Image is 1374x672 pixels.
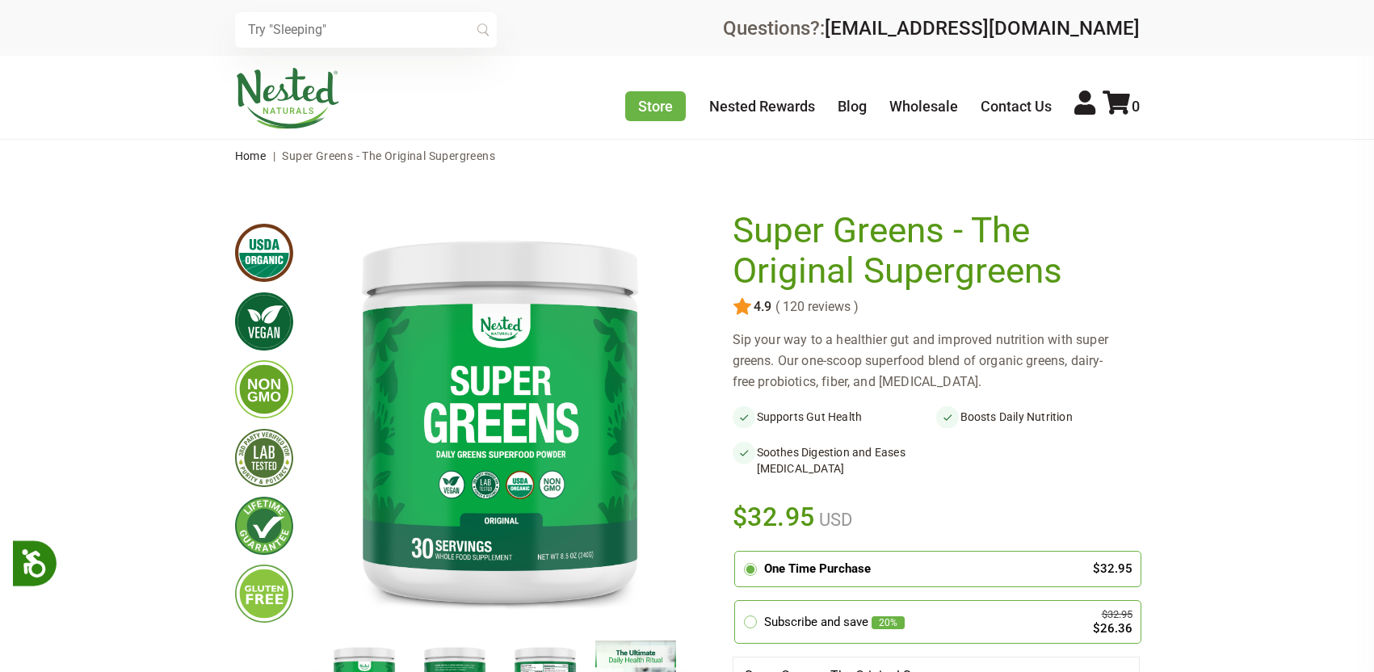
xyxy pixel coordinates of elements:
[733,499,816,535] span: $32.95
[235,360,293,418] img: gmofree
[235,429,293,487] img: thirdpartytested
[733,330,1140,393] div: Sip your way to a healthier gut and improved nutrition with super greens. Our one-scoop superfood...
[815,510,852,530] span: USD
[825,17,1140,40] a: [EMAIL_ADDRESS][DOMAIN_NAME]
[235,224,293,282] img: usdaorganic
[235,497,293,555] img: lifetimeguarantee
[733,211,1132,291] h1: Super Greens - The Original Supergreens
[981,98,1052,115] a: Contact Us
[1103,98,1140,115] a: 0
[282,149,495,162] span: Super Greens - The Original Supergreens
[889,98,958,115] a: Wholesale
[723,19,1140,38] div: Questions?:
[235,68,340,129] img: Nested Naturals
[235,149,267,162] a: Home
[733,405,936,428] li: Supports Gut Health
[269,149,279,162] span: |
[235,565,293,623] img: glutenfree
[235,292,293,351] img: vegan
[709,98,815,115] a: Nested Rewards
[625,91,686,121] a: Store
[733,441,936,480] li: Soothes Digestion and Eases [MEDICAL_DATA]
[771,300,859,314] span: ( 120 reviews )
[838,98,867,115] a: Blog
[1132,98,1140,115] span: 0
[752,300,771,314] span: 4.9
[235,140,1140,172] nav: breadcrumbs
[319,211,681,627] img: Super Greens - The Original Supergreens
[235,12,497,48] input: Try "Sleeping"
[733,297,752,317] img: star.svg
[936,405,1140,428] li: Boosts Daily Nutrition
